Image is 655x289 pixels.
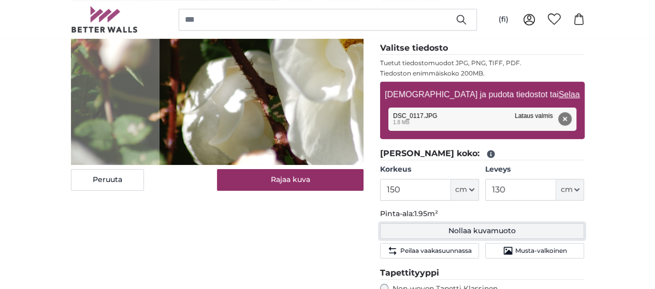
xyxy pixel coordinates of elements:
[380,223,585,239] button: Nollaa kuvamuoto
[380,209,585,219] p: Pinta-ala:
[380,164,479,175] label: Korkeus
[380,147,585,160] legend: [PERSON_NAME] koko:
[380,42,585,55] legend: Valitse tiedosto
[490,10,517,29] button: (fi)
[400,247,471,255] span: Peilaa vaakasuunnassa
[217,169,363,191] button: Rajaa kuva
[380,59,585,67] p: Tuetut tiedostomuodot JPG, PNG, TIFF, PDF.
[485,243,584,258] button: Musta-valkoinen
[71,6,138,33] img: Betterwalls
[455,185,467,195] span: cm
[380,267,585,280] legend: Tapettityyppi
[380,69,585,78] p: Tiedoston enimmäiskoko 200MB.
[515,247,567,255] span: Musta-valkoinen
[485,164,584,175] label: Leveys
[71,169,144,191] button: Peruuta
[381,84,584,105] label: [DEMOGRAPHIC_DATA] ja pudota tiedostot tai
[380,243,479,258] button: Peilaa vaakasuunnassa
[558,90,579,99] u: Selaa
[414,209,438,218] span: 1.95m²
[451,179,479,201] button: cm
[556,179,584,201] button: cm
[560,185,572,195] span: cm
